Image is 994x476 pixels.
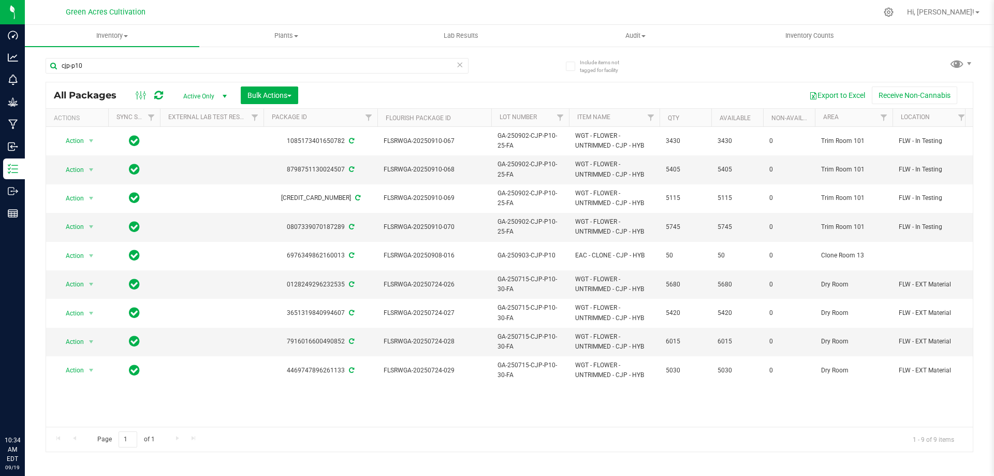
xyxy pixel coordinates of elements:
a: Filter [360,109,377,126]
span: Sync from Compliance System [347,166,354,173]
span: 0 [769,136,809,146]
inline-svg: Dashboard [8,30,18,40]
span: WGT - FLOWER - UNTRIMMED - CJP - HYB [575,160,653,179]
span: 5115 [666,193,705,203]
span: FLW - EXT Material [899,337,964,347]
span: Dry Room [821,337,886,347]
span: In Sync [129,363,140,378]
span: select [85,134,98,148]
inline-svg: Monitoring [8,75,18,85]
inline-svg: Inventory [8,164,18,174]
a: Filter [642,109,660,126]
div: 3651319840994607 [262,308,379,318]
span: 3430 [666,136,705,146]
span: 0 [769,165,809,175]
span: Action [56,363,84,378]
span: Action [56,220,84,234]
span: FLSRWGA-20250724-027 [384,308,485,318]
inline-svg: Analytics [8,52,18,63]
span: 5745 [666,222,705,232]
span: Green Acres Cultivation [66,8,145,17]
span: FLSRWGA-20250910-070 [384,222,485,232]
inline-svg: Outbound [8,186,18,196]
span: Sync from Compliance System [347,223,354,230]
span: GA-250715-CJP-P10-30-FA [498,360,563,380]
span: Sync from Compliance System [347,281,354,288]
a: Filter [552,109,569,126]
span: Trim Room 101 [821,193,886,203]
a: Qty [668,114,679,122]
a: Filter [953,109,970,126]
span: 0 [769,337,809,347]
div: 0128249296232535 [262,280,379,290]
span: FLW - EXT Material [899,308,964,318]
a: Location [901,113,930,121]
span: Dry Room [821,280,886,290]
span: In Sync [129,334,140,349]
span: In Sync [129,306,140,320]
span: Trim Room 101 [821,222,886,232]
span: Action [56,306,84,321]
span: GA-250902-CJP-P10-25-FA [498,189,563,208]
span: 0 [769,366,809,376]
span: 50 [718,251,757,261]
span: WGT - FLOWER - UNTRIMMED - CJP - HYB [575,189,653,208]
span: Sync from Compliance System [347,309,354,316]
a: Non-Available [771,114,817,122]
span: select [85,277,98,292]
span: In Sync [129,162,140,177]
a: Plants [199,25,374,47]
a: Area [823,113,839,121]
span: Bulk Actions [247,91,291,99]
span: Action [56,134,84,148]
span: 5030 [718,366,757,376]
div: 8798751130024507 [262,165,379,175]
input: Search Package ID, Item Name, SKU, Lot or Part Number... [46,58,469,74]
span: WGT - FLOWER - UNTRIMMED - CJP - HYB [575,131,653,151]
span: select [85,163,98,177]
span: Plants [200,31,373,40]
span: EAC - CLONE - CJP - HYB [575,251,653,261]
span: 5030 [666,366,705,376]
span: GA-250903-CJP-P10 [498,251,563,261]
span: select [85,249,98,263]
button: Export to Excel [802,86,872,104]
span: WGT - FLOWER - UNTRIMMED - CJP - HYB [575,275,653,294]
span: Action [56,163,84,177]
span: Page of 1 [89,431,163,448]
span: 0 [769,193,809,203]
span: In Sync [129,248,140,263]
button: Receive Non-Cannabis [872,86,957,104]
span: Clear [456,58,463,71]
span: select [85,220,98,234]
span: GA-250902-CJP-P10-25-FA [498,131,563,151]
span: FLSRWGA-20250910-069 [384,193,485,203]
a: Audit [548,25,723,47]
button: Bulk Actions [241,86,298,104]
a: Sync Status [116,113,156,121]
span: FLW - In Testing [899,165,964,175]
span: FLW - EXT Material [899,280,964,290]
span: Sync from Compliance System [347,367,354,374]
span: Audit [549,31,722,40]
span: FLW - In Testing [899,193,964,203]
div: 1085173401650782 [262,136,379,146]
a: Filter [875,109,893,126]
p: 10:34 AM EDT [5,436,20,464]
span: FLSRWGA-20250910-067 [384,136,485,146]
a: External Lab Test Result [168,113,250,121]
span: 5115 [718,193,757,203]
span: FLSRWGA-20250910-068 [384,165,485,175]
span: GA-250715-CJP-P10-30-FA [498,275,563,294]
span: 5680 [718,280,757,290]
span: select [85,363,98,378]
a: Filter [246,109,264,126]
span: Dry Room [821,366,886,376]
inline-svg: Reports [8,208,18,219]
span: 3430 [718,136,757,146]
a: Inventory [25,25,199,47]
span: 5680 [666,280,705,290]
iframe: Resource center unread badge [31,392,43,404]
span: Action [56,191,84,206]
span: Sync from Compliance System [347,252,354,259]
